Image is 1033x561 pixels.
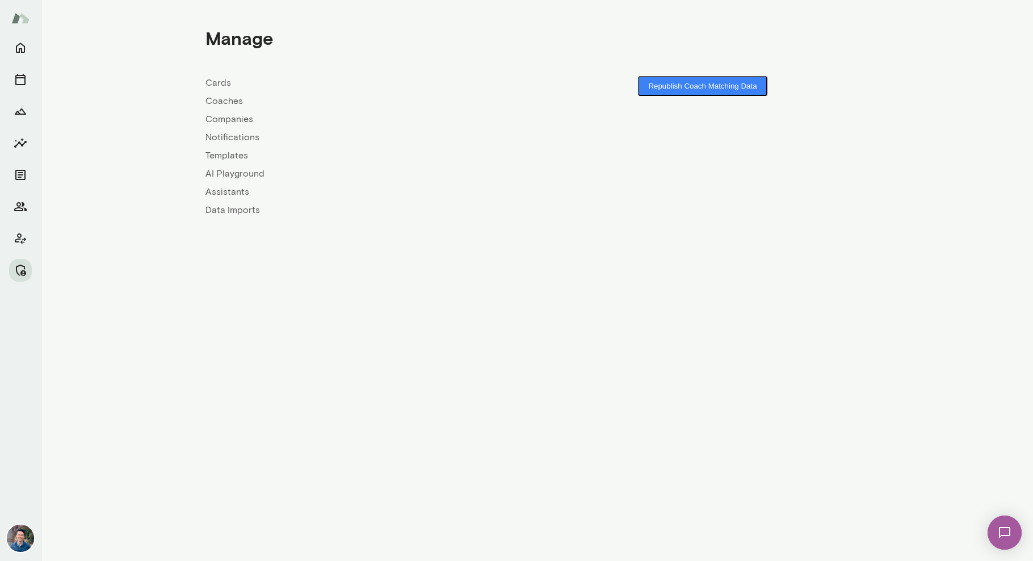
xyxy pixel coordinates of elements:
a: Assistants [205,185,537,199]
img: Alex Yu [7,525,34,552]
button: Members [9,195,32,218]
h4: Manage [205,27,273,49]
a: Coaches [205,94,537,108]
button: Documents [9,164,32,186]
a: Data Imports [205,203,537,217]
a: Cards [205,76,537,90]
a: Notifications [205,131,537,144]
button: Home [9,36,32,59]
button: Manage [9,259,32,282]
img: Mento [11,7,30,29]
a: Companies [205,112,537,126]
button: Sessions [9,68,32,91]
a: AI Playground [205,167,537,181]
a: Templates [205,149,537,162]
button: Insights [9,132,32,154]
button: Client app [9,227,32,250]
button: Republish Coach Matching Data [638,76,767,96]
button: Growth Plan [9,100,32,123]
